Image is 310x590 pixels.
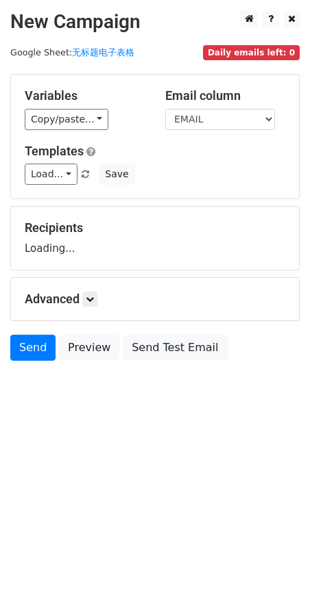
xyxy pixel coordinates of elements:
h2: New Campaign [10,10,300,34]
a: 无标题电子表格 [72,47,134,57]
small: Google Sheet: [10,47,134,57]
h5: Variables [25,88,145,103]
h5: Email column [165,88,285,103]
h5: Advanced [25,292,285,307]
a: Load... [25,164,77,185]
a: Send [10,335,56,361]
a: Preview [59,335,119,361]
a: Send Test Email [123,335,227,361]
span: Daily emails left: 0 [203,45,300,60]
div: Loading... [25,220,285,256]
a: Daily emails left: 0 [203,47,300,57]
h5: Recipients [25,220,285,235]
a: Copy/paste... [25,109,108,130]
button: Save [99,164,134,185]
a: Templates [25,144,84,158]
